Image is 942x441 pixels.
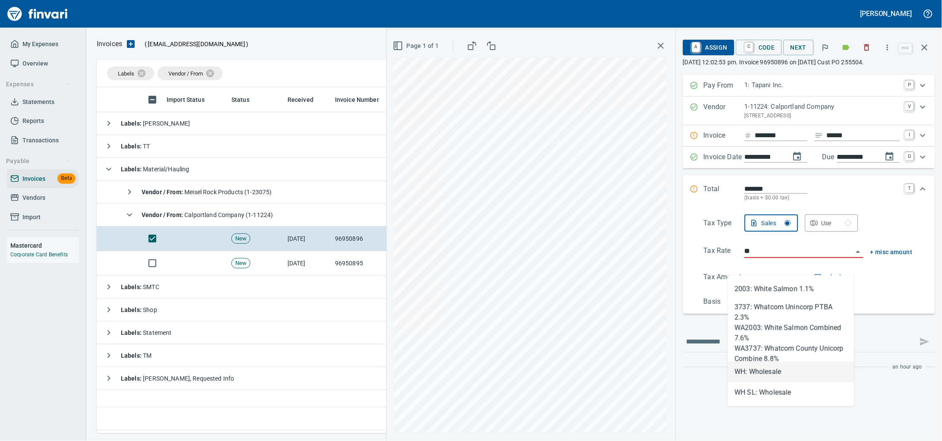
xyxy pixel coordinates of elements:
span: TM [121,352,152,359]
div: Vendor / From [158,66,223,80]
button: Use [805,214,859,232]
li: WA2003: White Salmon Combined 7.6% [728,320,854,341]
span: [PERSON_NAME], Requested Info [121,375,234,382]
h5: [PERSON_NAME] [860,9,912,18]
li: WH: Wholesale [728,362,854,382]
p: (basis + $0.00 tax) [745,194,900,202]
li: WH SL: Wholesale [728,382,854,403]
button: Expenses [3,76,75,92]
strong: Labels : [121,306,143,313]
button: Upload an Invoice [122,39,139,49]
a: Overview [7,54,79,73]
a: I [905,130,914,139]
td: 96950895 [332,251,396,276]
p: [STREET_ADDRESS] [745,112,900,120]
span: Payable [6,156,71,167]
button: change date [787,146,808,167]
li: 2003: White Salmon 1.1% [728,279,854,299]
span: an hour ago [893,363,922,372]
button: change due date [879,146,900,167]
p: Vendor [704,102,745,120]
strong: Vendor / From : [142,189,184,195]
span: [EMAIL_ADDRESS][DOMAIN_NAME] [147,40,246,48]
a: My Expenses [7,35,79,54]
button: Close [852,246,864,258]
button: Flag [816,38,835,57]
span: Labels [118,70,134,77]
strong: Labels : [121,283,143,290]
td: [DATE] [284,227,332,251]
span: Material/Hauling [121,166,190,173]
p: ( ) [139,40,249,48]
span: Invoice Number [335,94,379,105]
div: Use [822,218,852,229]
button: Next [784,40,814,56]
span: Status [231,94,250,105]
span: Invoice Number [335,94,390,105]
button: + misc amount [870,247,913,258]
p: Invoice [704,130,745,142]
div: Expand [683,97,935,125]
p: Tax Rate [704,246,745,258]
strong: Labels : [121,166,143,173]
span: Reports [22,116,44,126]
span: Beta [57,173,76,183]
p: Invoices [97,39,122,49]
img: Finvari [5,3,70,24]
span: Expenses [6,79,71,90]
a: C [745,42,753,52]
button: CCode [736,40,782,55]
p: 1-11224: Calportland Company [745,102,900,112]
span: Received [288,94,325,105]
p: Pay From [704,80,745,91]
p: Tax Type [704,218,745,232]
button: Page 1 of 1 [391,38,443,54]
strong: Labels : [121,329,143,336]
div: Sales [762,218,791,229]
a: esc [899,43,912,53]
a: Statements [7,92,79,112]
div: Expand [683,75,935,97]
a: Transactions [7,131,79,150]
p: Invoice Date [704,152,745,163]
button: [PERSON_NAME] [858,7,914,20]
p: Due [822,152,863,162]
strong: Labels : [121,120,143,127]
a: InvoicesBeta [7,169,79,189]
span: Statement [121,329,172,336]
span: New [232,235,250,243]
button: Payable [3,153,75,169]
span: Code [743,40,775,55]
svg: Invoice number [745,130,752,141]
span: Close invoice [897,37,935,58]
span: New [232,259,250,268]
li: 3737: Whatcom Unincorp PTBA 2.3% [728,299,854,320]
span: Meisel Rock Products (1-23075) [142,189,272,195]
span: Statements [22,97,54,107]
span: Import Status [167,94,216,105]
span: Invoices [22,173,45,184]
span: SMTC [121,283,159,290]
span: Import [22,212,41,223]
td: [DATE] [284,251,332,276]
button: calculate [815,272,851,283]
strong: Labels : [121,375,143,382]
p: Basis [704,296,745,307]
a: Vendors [7,188,79,208]
p: 1: Tapani Inc. [745,80,900,90]
p: Tax Amount [704,272,745,283]
button: Discard [857,38,876,57]
span: Calportland Company (1-11224) [142,211,273,218]
div: Expand [683,125,935,147]
li: WA3737: Whatcom County Unicorp Combine 8.8% [728,341,854,362]
div: Expand [683,175,935,211]
strong: Labels : [121,352,143,359]
p: [DATE] 12:02:53 pm. Invoice 96950896 on [DATE] Cust PO 255504. [683,58,935,66]
span: My Expenses [22,39,58,50]
span: Assign [690,40,727,55]
span: Received [288,94,313,105]
p: Total [704,184,745,202]
span: Next [790,42,807,53]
